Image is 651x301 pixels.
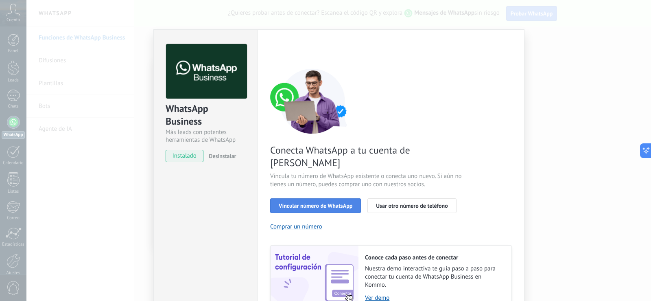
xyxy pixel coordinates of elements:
h2: Conoce cada paso antes de conectar [365,254,503,261]
img: connect number [270,68,356,134]
div: Más leads con potentes herramientas de WhatsApp [166,128,246,144]
img: logo_main.png [166,44,247,99]
div: WhatsApp Business [166,102,246,128]
button: Desinstalar [205,150,236,162]
span: instalado [166,150,203,162]
button: Vincular número de WhatsApp [270,198,361,213]
button: Comprar un número [270,223,322,231]
span: Usar otro número de teléfono [376,203,448,209]
span: Vincular número de WhatsApp [279,203,352,209]
span: Nuestra demo interactiva te guía paso a paso para conectar tu cuenta de WhatsApp Business en Kommo. [365,265,503,289]
span: Conecta WhatsApp a tu cuenta de [PERSON_NAME] [270,144,464,169]
span: Desinstalar [209,152,236,160]
span: Vincula tu número de WhatsApp existente o conecta uno nuevo. Si aún no tienes un número, puedes c... [270,172,464,189]
button: Usar otro número de teléfono [367,198,456,213]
